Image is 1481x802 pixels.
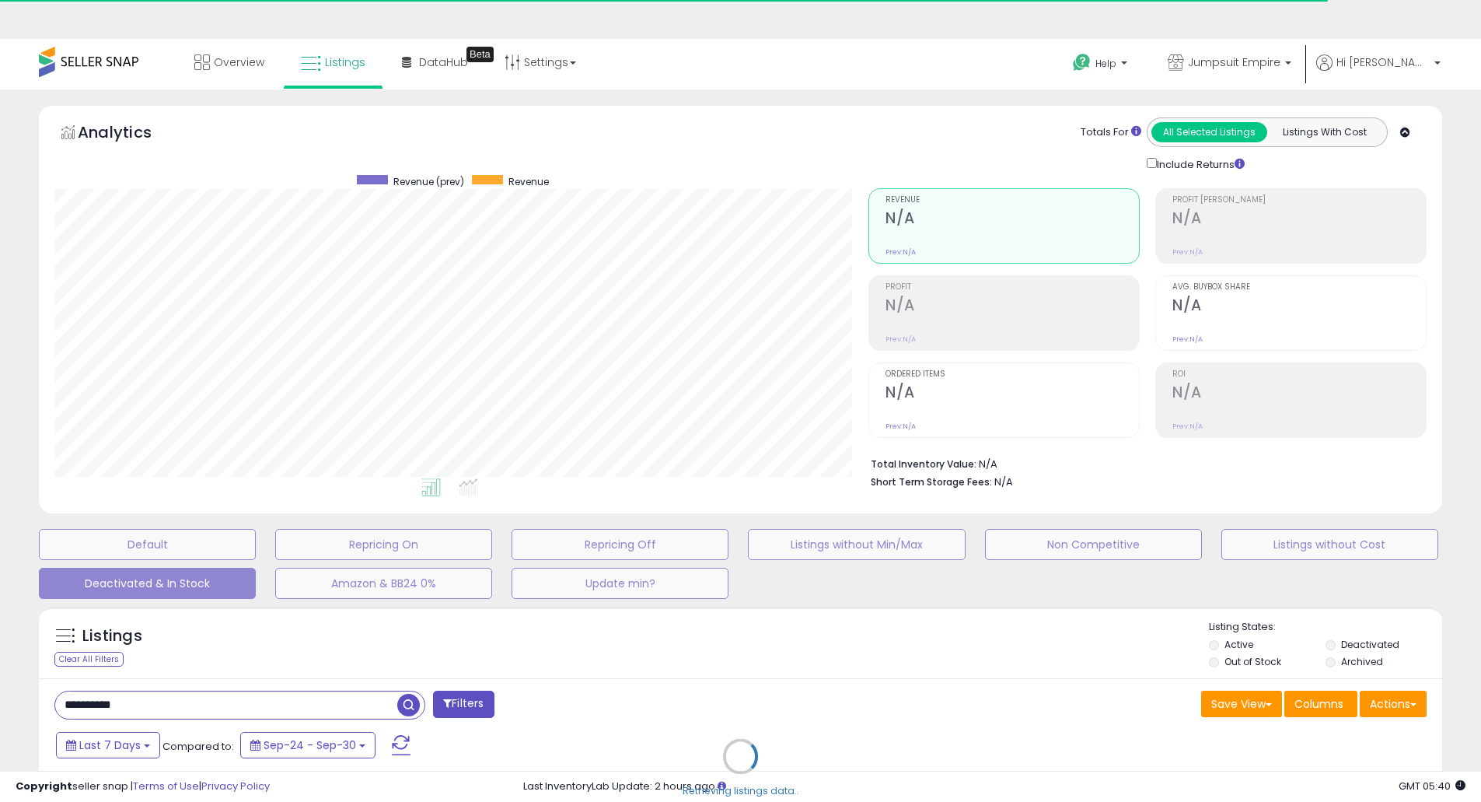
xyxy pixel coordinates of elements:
[39,529,256,560] button: Default
[1188,54,1280,70] span: Jumpsuit Empire
[275,529,492,560] button: Repricing On
[275,568,492,599] button: Amazon & BB24 0%
[1081,125,1141,140] div: Totals For
[1172,247,1203,257] small: Prev: N/A
[289,39,377,86] a: Listings
[1172,422,1203,431] small: Prev: N/A
[1060,41,1143,89] a: Help
[1135,155,1263,173] div: Include Returns
[885,370,1139,379] span: Ordered Items
[1266,122,1382,142] button: Listings With Cost
[994,475,1013,489] span: N/A
[214,54,264,70] span: Overview
[1172,370,1426,379] span: ROI
[683,783,799,797] div: Retrieving listings data..
[493,39,588,86] a: Settings
[512,568,728,599] button: Update min?
[1151,122,1267,142] button: All Selected Listings
[885,283,1139,292] span: Profit
[885,196,1139,205] span: Revenue
[78,121,182,147] h5: Analytics
[748,529,965,560] button: Listings without Min/Max
[1156,39,1303,89] a: Jumpsuit Empire
[1172,334,1203,344] small: Prev: N/A
[1336,54,1430,70] span: Hi [PERSON_NAME]
[16,779,270,794] div: seller snap | |
[16,779,72,793] strong: Copyright
[985,529,1202,560] button: Non Competitive
[39,568,256,599] button: Deactivated & In Stock
[885,422,916,431] small: Prev: N/A
[1072,53,1092,72] i: Get Help
[885,247,916,257] small: Prev: N/A
[183,39,276,86] a: Overview
[1316,54,1441,89] a: Hi [PERSON_NAME]
[1095,57,1116,70] span: Help
[1172,296,1426,317] h2: N/A
[885,209,1139,230] h2: N/A
[1172,209,1426,230] h2: N/A
[885,383,1139,405] h2: N/A
[1172,283,1426,292] span: Avg. Buybox Share
[466,47,494,62] div: Tooltip anchor
[871,457,976,471] b: Total Inventory Value:
[885,296,1139,317] h2: N/A
[1221,529,1438,560] button: Listings without Cost
[393,175,464,188] span: Revenue (prev)
[871,475,992,489] b: Short Term Storage Fees:
[508,175,549,188] span: Revenue
[325,54,365,70] span: Listings
[871,454,1415,472] li: N/A
[885,334,916,344] small: Prev: N/A
[1172,383,1426,405] h2: N/A
[419,54,468,70] span: DataHub
[512,529,728,560] button: Repricing Off
[390,39,480,86] a: DataHub
[1172,196,1426,205] span: Profit [PERSON_NAME]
